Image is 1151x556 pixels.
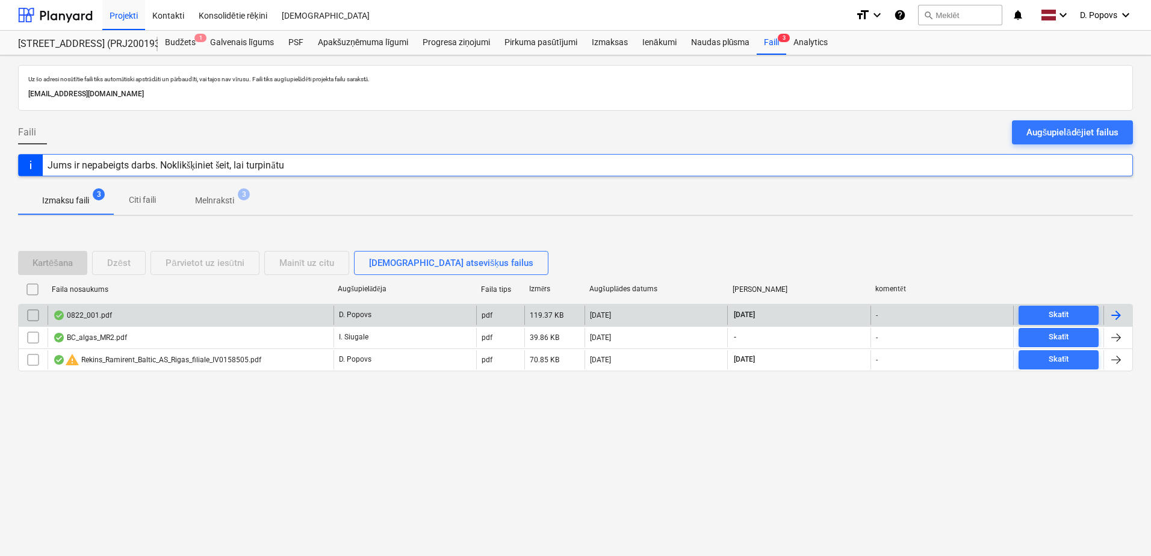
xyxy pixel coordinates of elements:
[53,333,65,342] div: OCR pabeigts
[338,285,471,294] div: Augšupielādēja
[482,311,492,320] div: pdf
[529,285,580,294] div: Izmērs
[53,333,127,342] div: BC_algas_MR2.pdf
[733,332,737,342] span: -
[53,310,65,320] div: OCR pabeigts
[1012,8,1024,22] i: notifications
[918,5,1002,25] button: Meklēt
[53,310,112,320] div: 0822_001.pdf
[733,310,756,320] span: [DATE]
[876,333,878,342] div: -
[876,356,878,364] div: -
[42,194,89,207] p: Izmaksu faili
[18,125,36,140] span: Faili
[339,310,371,320] p: D. Popovs
[786,31,835,55] a: Analytics
[757,31,786,55] a: Faili3
[281,31,311,55] a: PSF
[311,31,415,55] a: Apakšuzņēmuma līgumi
[18,38,143,51] div: [STREET_ADDRESS] (PRJ2001931) 2601882
[28,88,1123,100] p: [EMAIL_ADDRESS][DOMAIN_NAME]
[194,34,206,42] span: 1
[590,356,611,364] div: [DATE]
[339,354,371,365] p: D. Popovs
[1019,306,1099,325] button: Skatīt
[339,332,368,342] p: I. Siugale
[203,31,281,55] a: Galvenais līgums
[65,353,79,367] span: warning
[158,31,203,55] div: Budžets
[482,356,492,364] div: pdf
[1019,350,1099,369] button: Skatīt
[1026,125,1118,140] div: Augšupielādējiet failus
[48,159,284,171] div: Jums ir nepabeigts darbs. Noklikšķiniet šeit, lai turpinātu
[1019,328,1099,347] button: Skatīt
[585,31,635,55] a: Izmaksas
[894,8,906,22] i: Zināšanu pamats
[195,194,234,207] p: Melnraksti
[128,194,157,206] p: Citi faili
[497,31,585,55] a: Pirkuma pasūtījumi
[1049,308,1069,322] div: Skatīt
[684,31,757,55] a: Naudas plūsma
[415,31,497,55] a: Progresa ziņojumi
[923,10,933,20] span: search
[481,285,520,294] div: Faila tips
[733,354,756,365] span: [DATE]
[875,285,1009,294] div: komentēt
[635,31,684,55] a: Ienākumi
[53,353,261,367] div: Rekins_Ramirent_Baltic_AS_Rigas_filiale_IV0158505.pdf
[482,333,492,342] div: pdf
[590,311,611,320] div: [DATE]
[870,8,884,22] i: keyboard_arrow_down
[369,255,533,271] div: [DEMOGRAPHIC_DATA] atsevišķus failus
[93,188,105,200] span: 3
[876,311,878,320] div: -
[354,251,548,275] button: [DEMOGRAPHIC_DATA] atsevišķus failus
[53,355,65,365] div: OCR pabeigts
[530,311,563,320] div: 119.37 KB
[52,285,328,294] div: Faila nosaukums
[1049,353,1069,366] div: Skatīt
[855,8,870,22] i: format_size
[589,285,723,294] div: Augšuplādes datums
[1091,498,1151,556] iframe: Chat Widget
[1080,10,1117,20] span: D. Popovs
[530,356,559,364] div: 70.85 KB
[530,333,559,342] div: 39.86 KB
[238,188,250,200] span: 3
[590,333,611,342] div: [DATE]
[1056,8,1070,22] i: keyboard_arrow_down
[1012,120,1133,144] button: Augšupielādējiet failus
[778,34,790,42] span: 3
[1049,330,1069,344] div: Skatīt
[158,31,203,55] a: Budžets1
[1118,8,1133,22] i: keyboard_arrow_down
[733,285,866,294] div: [PERSON_NAME]
[757,31,786,55] div: Faili
[28,75,1123,83] p: Uz šo adresi nosūtītie faili tiks automātiski apstrādāti un pārbaudīti, vai tajos nav vīrusu. Fai...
